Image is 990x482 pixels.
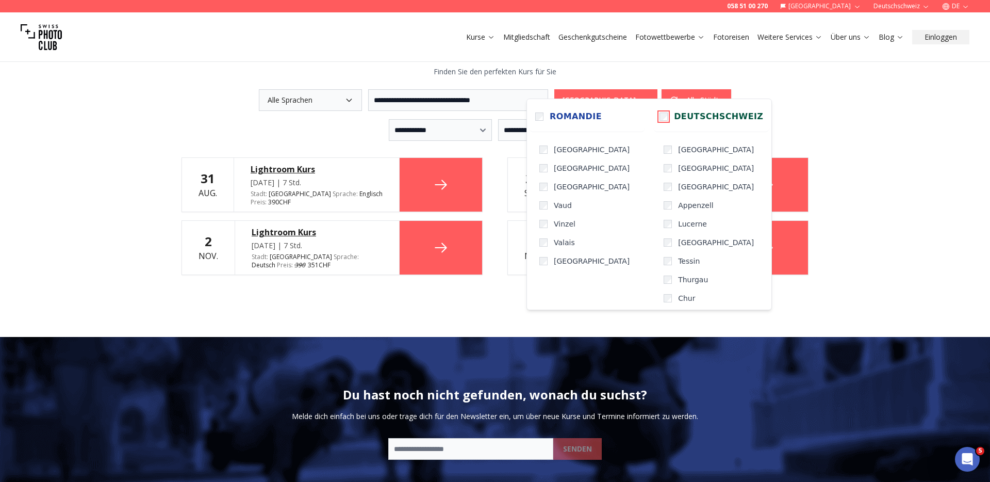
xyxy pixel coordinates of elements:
button: Alle Sprachen [259,89,362,111]
p: Finden Sie den perfekten Kurs für Sie [181,67,808,77]
span: Sprache : [334,252,359,261]
p: Melde dich einfach bei uns oder trage dich für den Newsletter ein, um über neue Kurse und Termine... [292,411,698,422]
span: Chur [678,293,695,303]
img: Swiss photo club [21,17,62,58]
input: [GEOGRAPHIC_DATA] [664,164,672,172]
b: SENDEN [563,444,592,454]
span: Englisch [359,190,383,198]
input: Romandie [535,113,543,121]
a: Lightroom Kurs [251,163,383,175]
button: Fotoreisen [709,30,753,44]
input: Thurgau [664,276,672,284]
button: Alle Städte [662,89,731,111]
button: [GEOGRAPHIC_DATA] [554,89,657,111]
input: Appenzell [664,201,672,210]
a: Fotoreisen [713,32,749,42]
button: Einloggen [912,30,969,44]
span: Preis : [251,198,267,206]
iframe: Intercom live chat [955,447,980,472]
span: [GEOGRAPHIC_DATA] [678,163,754,173]
button: Kurse [462,30,499,44]
input: [GEOGRAPHIC_DATA] [539,183,548,191]
a: Blog [879,32,904,42]
span: Stadt : [251,189,267,198]
span: Tessin [678,256,700,266]
a: Über uns [831,32,870,42]
input: [GEOGRAPHIC_DATA] [539,257,548,265]
a: Fotowettbewerbe [635,32,705,42]
span: Romandie [550,110,602,123]
a: Mitgliedschaft [503,32,550,42]
b: 31 [201,170,215,187]
button: Fotowettbewerbe [631,30,709,44]
div: Aug. [199,170,217,199]
input: [GEOGRAPHIC_DATA] [539,146,548,154]
span: [GEOGRAPHIC_DATA] [678,144,754,155]
div: [GEOGRAPHIC_DATA] [526,99,772,310]
input: Lucerne [664,220,672,228]
div: [GEOGRAPHIC_DATA] 390 CHF [251,190,383,206]
a: 058 51 00 270 [727,2,768,10]
a: Lightroom Kurs [252,226,383,238]
a: Weitere Services [757,32,822,42]
input: Vaud [539,201,548,210]
span: Vinzel [554,219,575,229]
button: Weitere Services [753,30,827,44]
span: Stadt : [252,252,268,261]
div: [DATE] | 7 Std. [251,178,383,188]
span: Deutschschweiz [674,110,763,123]
span: Lucerne [678,219,707,229]
b: 2 [205,233,212,250]
button: Geschenkgutscheine [554,30,631,44]
button: SENDEN [553,438,602,460]
input: Tessin [664,257,672,265]
span: [GEOGRAPHIC_DATA] [554,256,630,266]
div: Sep. [524,170,540,199]
span: [GEOGRAPHIC_DATA] [554,144,630,155]
span: Vaud [554,200,572,211]
span: 5 [976,447,984,455]
span: [GEOGRAPHIC_DATA] [554,182,630,192]
input: [GEOGRAPHIC_DATA] [664,238,672,247]
button: Blog [874,30,908,44]
span: Thurgau [678,275,708,285]
button: Mitgliedschaft [499,30,554,44]
b: 28 [525,170,540,187]
a: Geschenkgutscheine [558,32,627,42]
a: Kurse [466,32,495,42]
span: [GEOGRAPHIC_DATA] [678,237,754,248]
div: [GEOGRAPHIC_DATA] CHF [252,253,383,269]
input: Valais [539,238,548,247]
input: Deutschschweiz [659,113,668,121]
span: 390 [294,261,306,269]
h2: Du hast noch nicht gefunden, wonach du suchst? [343,387,647,403]
div: Nov. [524,233,544,262]
span: Deutsch [252,261,275,269]
span: 351 [294,261,319,269]
span: Preis : [277,261,293,269]
div: Nov. [199,233,218,262]
input: [GEOGRAPHIC_DATA] [664,183,672,191]
span: Valais [554,237,575,248]
input: Chur [664,294,672,302]
button: Über uns [827,30,874,44]
span: Appenzell [678,200,714,211]
span: Sprache : [333,189,358,198]
div: [DATE] | 7 Std. [252,240,383,251]
input: [GEOGRAPHIC_DATA] [664,146,672,154]
input: [GEOGRAPHIC_DATA] [539,164,548,172]
span: [GEOGRAPHIC_DATA] [554,163,630,173]
span: [GEOGRAPHIC_DATA] [678,182,754,192]
input: Vinzel [539,220,548,228]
